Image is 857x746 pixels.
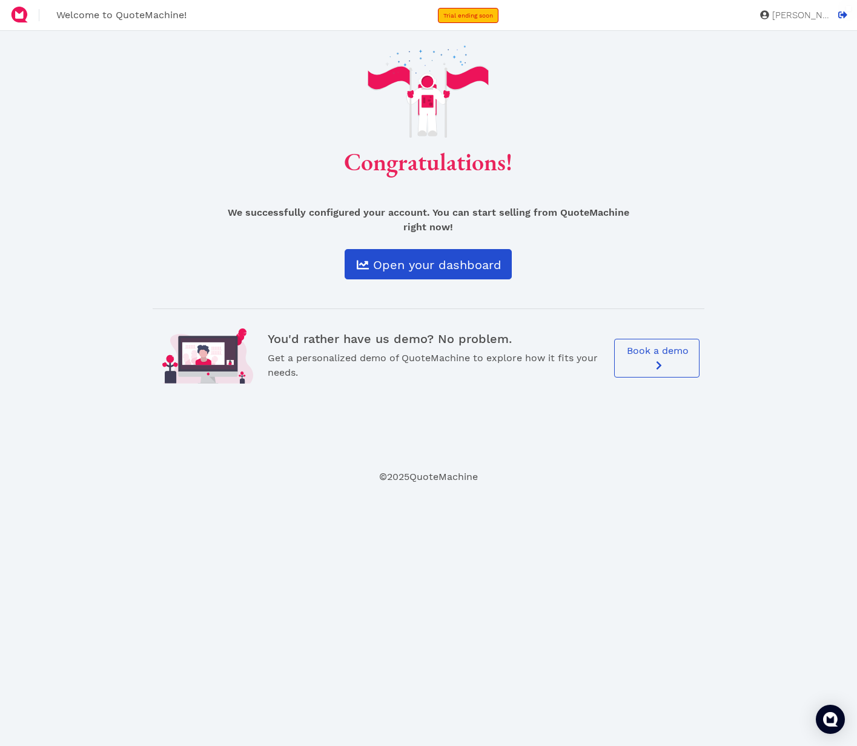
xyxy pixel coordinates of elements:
span: Book a demo [625,345,689,356]
a: Trial ending soon [438,8,498,23]
footer: © 2025 QuoteMachine [86,470,771,484]
span: You'd rather have us demo? No problem. [268,331,512,346]
a: Open your dashboard [345,249,512,279]
span: Get a personalized demo of QuoteMachine to explore how it fits your needs. [268,352,598,378]
div: Open Intercom Messenger [816,705,845,734]
span: Open your dashboard [371,258,501,272]
span: Welcome to QuoteMachine! [56,9,187,21]
span: We successfully configured your account. You can start selling from QuoteMachine right now! [228,207,629,233]
img: QuoteM_icon_flat.png [10,5,29,24]
span: [PERSON_NAME] [769,11,830,20]
img: video_call.svg [162,328,253,384]
span: Trial ending soon [443,12,493,19]
span: Congratulations! [344,146,512,178]
img: astronaut.svg [368,45,489,138]
a: Book a demo [614,339,700,378]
